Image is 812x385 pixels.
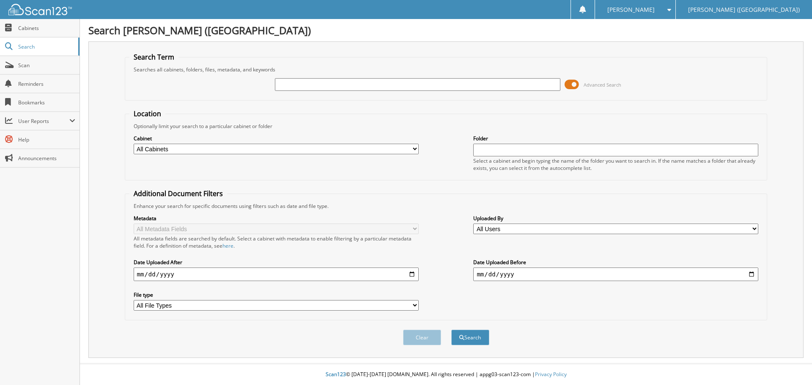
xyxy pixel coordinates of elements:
input: end [473,268,758,281]
span: Search [18,43,74,50]
label: Uploaded By [473,215,758,222]
button: Search [451,330,489,345]
span: User Reports [18,117,69,125]
span: [PERSON_NAME] ([GEOGRAPHIC_DATA]) [688,7,800,12]
div: Searches all cabinets, folders, files, metadata, and keywords [129,66,763,73]
span: Reminders [18,80,75,87]
div: All metadata fields are searched by default. Select a cabinet with metadata to enable filtering b... [134,235,419,249]
button: Clear [403,330,441,345]
div: Optionally limit your search to a particular cabinet or folder [129,123,763,130]
label: Folder [473,135,758,142]
input: start [134,268,419,281]
span: Scan [18,62,75,69]
span: Help [18,136,75,143]
a: Privacy Policy [535,371,567,378]
h1: Search [PERSON_NAME] ([GEOGRAPHIC_DATA]) [88,23,804,37]
label: File type [134,291,419,298]
a: here [222,242,233,249]
label: Date Uploaded After [134,259,419,266]
span: Cabinets [18,25,75,32]
legend: Location [129,109,165,118]
legend: Additional Document Filters [129,189,227,198]
span: Advanced Search [584,82,621,88]
label: Date Uploaded Before [473,259,758,266]
label: Metadata [134,215,419,222]
span: [PERSON_NAME] [607,7,655,12]
span: Announcements [18,155,75,162]
div: Enhance your search for specific documents using filters such as date and file type. [129,202,763,210]
legend: Search Term [129,52,178,62]
div: © [DATE]-[DATE] [DOMAIN_NAME]. All rights reserved | appg03-scan123-com | [80,364,812,385]
span: Scan123 [326,371,346,378]
label: Cabinet [134,135,419,142]
div: Select a cabinet and begin typing the name of the folder you want to search in. If the name match... [473,157,758,172]
span: Bookmarks [18,99,75,106]
img: scan123-logo-white.svg [8,4,72,15]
